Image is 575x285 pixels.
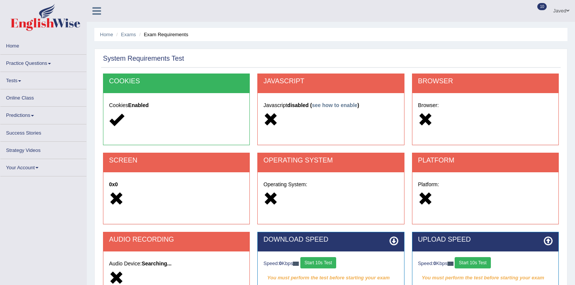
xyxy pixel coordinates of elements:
[263,78,398,85] h2: JAVASCRIPT
[0,159,86,174] a: Your Account
[109,181,118,187] strong: 0x0
[418,103,553,108] h5: Browser:
[447,262,454,266] img: ajax-loader-fb-connection.gif
[0,124,86,139] a: Success Stories
[121,32,136,37] a: Exams
[263,157,398,164] h2: OPERATING SYSTEM
[0,37,86,52] a: Home
[300,257,336,268] button: Start 10s Test
[287,102,359,108] strong: disabled ( )
[455,257,490,268] button: Start 10s Test
[128,102,149,108] strong: Enabled
[109,236,244,244] h2: AUDIO RECORDING
[312,102,358,108] a: see how to enable
[537,3,547,10] span: 10
[109,78,244,85] h2: COOKIES
[293,262,299,266] img: ajax-loader-fb-connection.gif
[109,157,244,164] h2: SCREEN
[103,55,184,63] h2: System Requirements Test
[263,236,398,244] h2: DOWNLOAD SPEED
[0,107,86,121] a: Predictions
[263,272,398,283] em: You must perform the test before starting your exam
[141,260,171,267] strong: Searching...
[418,157,553,164] h2: PLATFORM
[434,260,436,266] strong: 0
[109,261,244,267] h5: Audio Device:
[0,55,86,69] a: Practice Questions
[263,103,398,108] h5: Javascript
[279,260,282,266] strong: 0
[418,257,553,270] div: Speed: Kbps
[418,236,553,244] h2: UPLOAD SPEED
[137,31,188,38] li: Exam Requirements
[418,78,553,85] h2: BROWSER
[263,182,398,187] h5: Operating System:
[0,142,86,156] a: Strategy Videos
[0,89,86,104] a: Online Class
[109,103,244,108] h5: Cookies
[418,272,553,283] em: You must perform the test before starting your exam
[100,32,113,37] a: Home
[418,182,553,187] h5: Platform:
[0,72,86,87] a: Tests
[263,257,398,270] div: Speed: Kbps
